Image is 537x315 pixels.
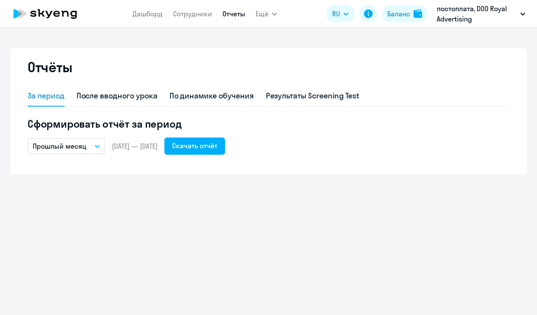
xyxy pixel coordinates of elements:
[172,141,217,151] div: Скачать отчёт
[256,9,268,19] span: Ещё
[28,90,65,101] div: За период
[437,3,517,24] p: постоплата, DOO Royal Advertising
[28,117,509,131] h5: Сформировать отчёт за период
[77,90,157,101] div: После вводного урока
[164,138,225,155] button: Скачать отчёт
[326,5,355,22] button: RU
[414,9,422,18] img: balance
[170,90,254,101] div: По динамике обучения
[256,5,277,22] button: Ещё
[222,9,245,18] a: Отчеты
[173,9,212,18] a: Сотрудники
[266,90,360,101] div: Результаты Screening Test
[133,9,163,18] a: Дашборд
[33,141,86,151] p: Прошлый месяц
[28,138,105,154] button: Прошлый месяц
[112,141,157,151] span: [DATE] — [DATE]
[432,3,530,24] button: постоплата, DOO Royal Advertising
[28,58,72,76] h2: Отчёты
[332,9,340,19] span: RU
[382,5,427,22] button: Балансbalance
[387,9,410,19] div: Баланс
